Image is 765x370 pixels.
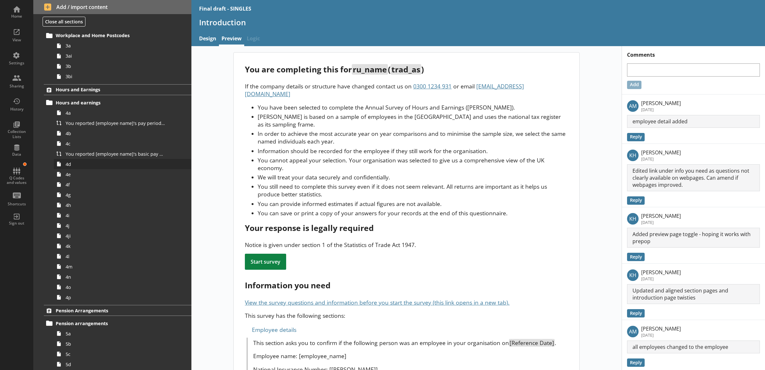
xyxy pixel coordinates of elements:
[44,97,191,108] a: Hours and earnings
[66,130,165,136] span: 4b
[627,150,639,161] p: KH
[197,32,219,46] a: Design
[54,128,191,138] a: 4b
[627,196,645,205] button: Reply
[44,4,181,11] span: Add / import content
[66,171,165,177] span: 4e
[33,17,191,82] li: Workplace and Home PostcodesWorkplace and Home Postcodes3a3ai3b3bi
[66,182,165,188] span: 4f
[54,241,191,251] a: 4k
[54,179,191,190] a: 4f
[66,120,165,126] span: You reported [employee name]'s pay period that included [Reference Date] to be [Untitled answer]....
[413,82,452,90] span: 0300 1234 931
[44,318,191,328] a: Pension arrangements
[66,212,165,218] span: 4i
[627,228,760,248] p: Added preview page toggle - hoping it works with prepop
[245,241,568,249] div: Notice is given under section 1 of the Statistics of Trade Act 1947.
[54,108,191,118] a: 4a
[641,156,681,162] p: [DATE]
[54,71,191,82] a: 3bi
[627,133,645,141] button: Reply
[66,284,165,290] span: 4o
[245,64,568,75] div: You are completing this for ( )
[54,169,191,179] a: 4e
[56,32,163,38] span: Workplace and Home Postcodes
[54,349,191,359] a: 5c
[258,183,568,198] li: You still need to complete this survey even if it does not seem relevant. All returns are importa...
[627,269,639,281] p: KH
[66,73,165,79] span: 3bi
[641,149,681,156] p: [PERSON_NAME]
[245,299,510,306] a: View the survey questions and information before you start the survey (this link opens in a new t...
[258,200,568,208] li: You can provide informed estimates if actual figures are not available.
[627,213,639,225] p: KH
[199,5,251,12] div: Final draft - SINGLES
[627,309,645,317] button: Reply
[44,30,191,41] a: Workplace and Home Postcodes
[66,141,165,147] span: 4c
[54,41,191,51] a: 3a
[5,107,28,112] div: History
[54,261,191,272] a: 4m
[258,156,568,172] li: You cannot appeal your selection. Your organisation was selected to give us a comprehensive view ...
[66,341,165,347] span: 5b
[245,223,568,233] div: Your response is legally required
[33,84,191,302] li: Hours and EarningsHours and earnings4aYou reported [employee name]'s pay period that included [Re...
[54,339,191,349] a: 5b
[5,84,28,89] div: Sharing
[641,100,681,107] p: [PERSON_NAME]
[54,138,191,149] a: 4c
[253,352,568,360] p: Employee name: [employee_name]
[641,212,681,219] p: [PERSON_NAME]
[641,269,681,276] p: [PERSON_NAME]
[253,339,568,347] p: This section asks you to confirm if the following person was an employee in your organisation on .
[258,147,568,155] li: Information should be recorded for the employee if they still work for the organisation.
[54,328,191,339] a: 5a
[641,325,681,332] p: [PERSON_NAME]
[352,64,388,75] span: ru_name
[66,43,165,49] span: 3a
[56,320,163,326] span: Pension arrangements
[56,86,163,93] span: Hours and Earnings
[627,341,760,353] p: all employees changed to the employee
[244,32,262,46] span: Logic
[245,312,568,319] p: This survey has the following sections:
[258,209,568,217] li: You can save or print a copy of your answers for your records at the end of this questionnaire.
[66,53,165,59] span: 3ai
[47,97,191,302] li: Hours and earnings4aYou reported [employee name]'s pay period that included [Reference Date] to b...
[258,173,568,181] li: We will treat your data securely and confidentially.
[43,17,85,27] button: Close all sections
[627,115,760,128] p: employee detail added
[66,331,165,337] span: 5a
[641,107,681,112] p: [DATE]
[66,253,165,259] span: 4l
[66,110,165,116] span: 4a
[66,192,165,198] span: 4g
[66,233,165,239] span: 4ji
[66,202,165,208] span: 4h
[258,103,568,111] li: You have been selected to complete the Annual Survey of Hours and Earnings ([PERSON_NAME]).
[245,254,286,270] div: Start survey
[54,210,191,220] a: 4i
[54,159,191,169] a: 4d
[627,284,760,304] p: Updated and aligned section pages and introduction page twisties
[66,361,165,367] span: 5d
[641,276,681,282] p: [DATE]
[54,251,191,261] a: 4l
[5,14,28,19] div: Home
[627,253,645,261] button: Reply
[47,30,191,82] li: Workplace and Home Postcodes3a3ai3b3bi
[56,100,163,106] span: Hours and earnings
[5,152,28,157] div: Data
[641,332,681,338] p: [DATE]
[54,200,191,210] a: 4h
[54,220,191,231] a: 4j
[54,272,191,282] a: 4n
[66,294,165,300] span: 4p
[66,223,165,229] span: 4j
[627,358,645,367] button: Reply
[258,113,568,128] li: [PERSON_NAME] is based on a sample of employees in the [GEOGRAPHIC_DATA] and uses the national ta...
[258,130,568,145] li: In order to achieve the most accurate year on year comparisons and to minimise the sample size, w...
[5,37,28,43] div: View
[54,118,191,128] a: You reported [employee name]'s pay period that included [Reference Date] to be [Untitled answer]....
